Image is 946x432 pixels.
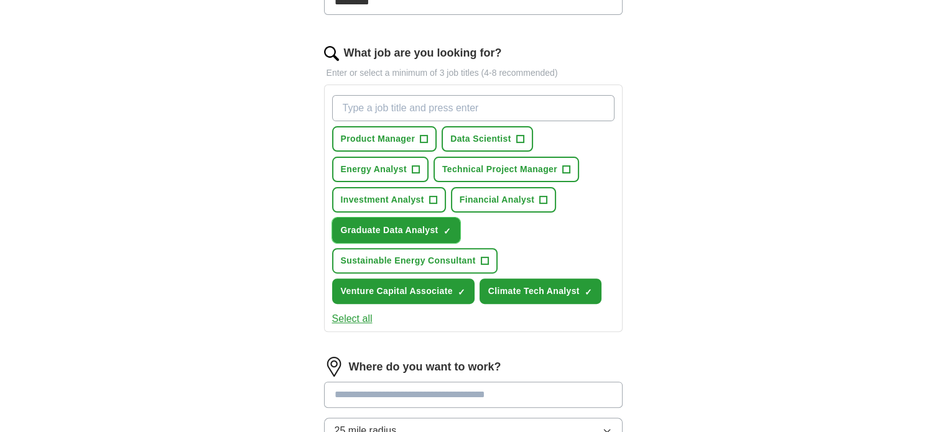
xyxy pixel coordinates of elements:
button: Technical Project Manager [434,157,579,182]
span: ✓ [585,287,592,297]
p: Enter or select a minimum of 3 job titles (4-8 recommended) [324,67,623,80]
span: ✓ [443,226,451,236]
button: Venture Capital Associate✓ [332,278,475,304]
button: Graduate Data Analyst✓ [332,218,460,243]
span: Energy Analyst [341,163,407,176]
button: Energy Analyst [332,157,429,182]
span: Data Scientist [450,132,511,145]
span: Venture Capital Associate [341,285,453,298]
span: Investment Analyst [341,193,424,206]
button: Sustainable Energy Consultant [332,248,498,273]
button: Select all [332,311,373,326]
button: Investment Analyst [332,187,446,213]
button: Climate Tech Analyst✓ [480,278,601,304]
span: Financial Analyst [460,193,535,206]
span: Sustainable Energy Consultant [341,254,476,267]
button: Data Scientist [442,126,533,152]
label: Where do you want to work? [349,359,501,375]
img: search.png [324,46,339,61]
span: Climate Tech Analyst [488,285,580,298]
input: Type a job title and press enter [332,95,614,121]
label: What job are you looking for? [344,45,502,62]
img: location.png [324,357,344,377]
button: Product Manager [332,126,437,152]
span: Graduate Data Analyst [341,224,438,237]
span: ✓ [458,287,465,297]
span: Technical Project Manager [442,163,557,176]
span: Product Manager [341,132,415,145]
button: Financial Analyst [451,187,557,213]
